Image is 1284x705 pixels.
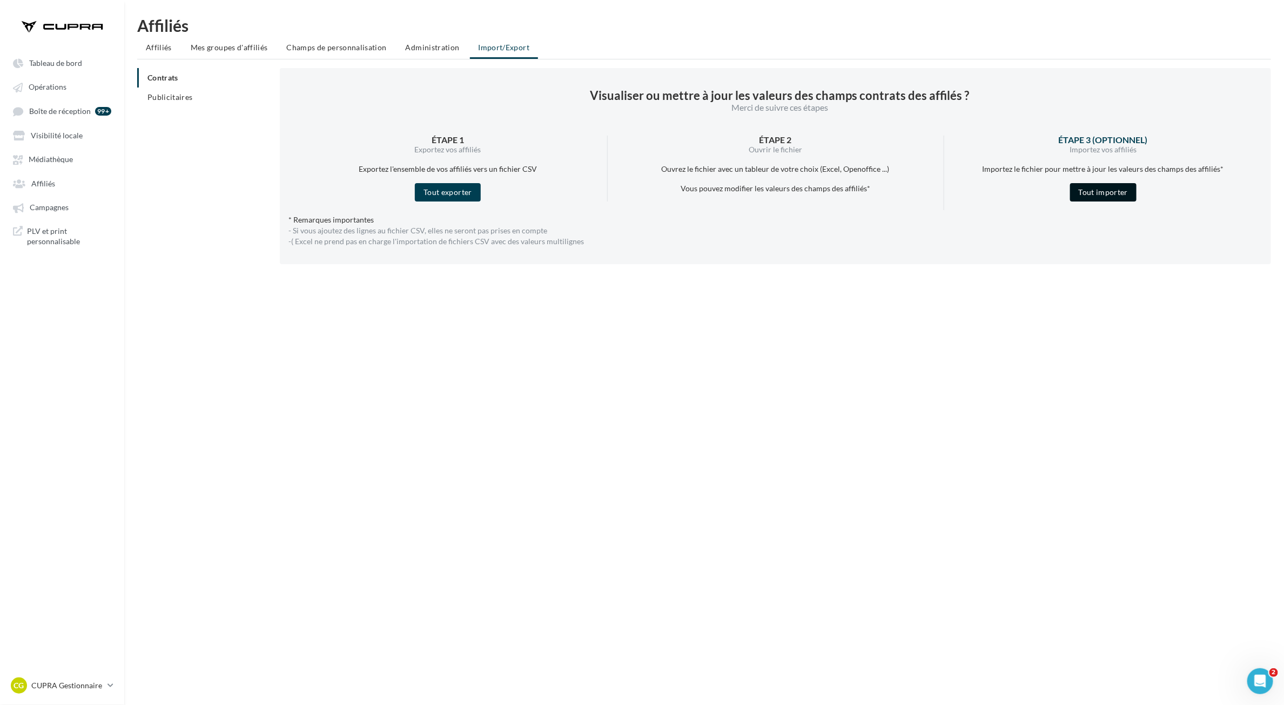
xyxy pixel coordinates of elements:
a: Campagnes [6,197,118,217]
a: Boîte de réception 99+ [6,101,118,121]
p: Ouvrez le fichier avec un tableur de votre choix (Excel, Openoffice ...) [616,164,935,174]
span: Tableau de bord [29,58,82,68]
span: Opérations [29,83,66,92]
p: Importez vos affiliés [944,144,1262,155]
a: Tableau de bord [6,53,118,72]
p: CUPRA Gestionnaire [31,680,103,691]
p: Exportez vos affiliés [288,144,607,155]
span: Médiathèque [29,155,73,164]
span: Mes groupes d'affiliés [191,43,268,52]
div: 99+ [95,107,111,116]
a: Affiliés [6,173,118,193]
span: Boîte de réception [29,106,91,116]
p: Étape 2 [616,136,935,144]
span: Affiliés [31,179,55,188]
p: - Si vous ajoutez des lignes au fichier CSV, elles ne seront pas prises en compte [288,225,1245,236]
span: PLV et print personnalisable [27,226,111,247]
p: Visualiser ou mettre à jour les valeurs des champs contrats des affilés ? [288,90,1271,102]
button: Tout importer [1070,183,1137,202]
p: Importez le fichier pour mettre à jour les valeurs des champs des affiliés* [944,164,1262,174]
iframe: Intercom live chat [1247,668,1273,694]
span: 2 [1269,668,1278,677]
p: Exportez l'ensemble de vos affiliés vers un fichier CSV [288,164,607,174]
button: Tout exporter [415,183,481,202]
span: Affiliés [146,43,172,52]
span: Campagnes [30,203,69,212]
a: Opérations [6,77,118,96]
span: CG [14,680,24,691]
span: Champs de personnalisation [287,43,387,52]
span: Visibilité locale [31,131,83,140]
p: Ouvrir le fichier [616,144,935,155]
p: Merci de suivre ces étapes [288,102,1271,114]
p: Étape 1 [288,136,607,144]
p: -( Excel ne prend pas en charge l'importation de fichiers CSV avec des valeurs multilignes [288,236,1245,247]
a: PLV et print personnalisable [6,221,118,251]
p: * Remarques importantes [288,214,1245,225]
a: Visibilité locale [6,125,118,145]
a: CG CUPRA Gestionnaire [9,675,116,696]
a: Médiathèque [6,149,118,169]
div: Affiliés [137,17,1271,33]
p: Vous pouvez modifier les valeurs des champs des affiliés* [616,183,935,194]
span: Publicitaires [147,92,193,102]
p: Étape 3 (Optionnel) [944,136,1262,144]
span: Administration [406,43,460,52]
